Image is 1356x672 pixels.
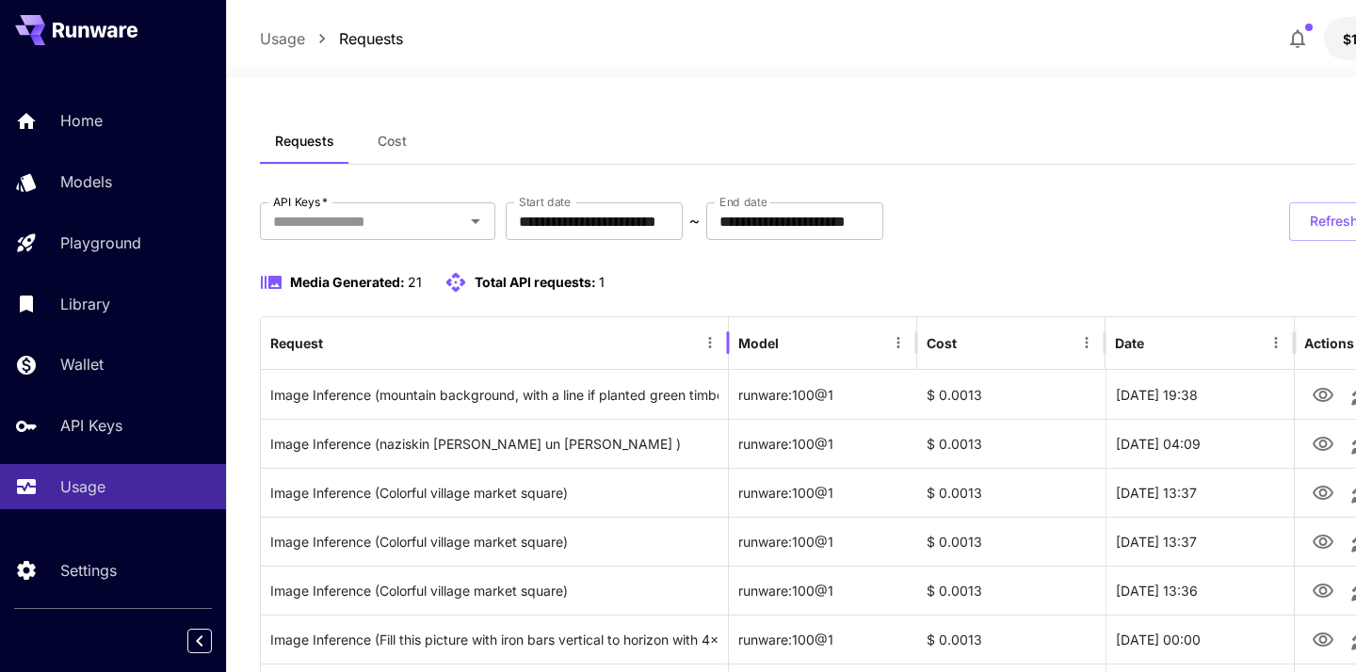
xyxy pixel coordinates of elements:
[462,208,489,234] button: Open
[1106,615,1294,664] div: 28 Sep, 2025 00:00
[917,615,1106,664] div: $ 0.0013
[60,559,117,582] p: Settings
[1304,375,1342,413] button: View
[475,274,596,290] span: Total API requests:
[738,335,779,351] div: Model
[729,566,917,615] div: runware:100@1
[1304,619,1342,658] button: View
[1106,566,1294,615] div: 28 Sep, 2025 13:36
[1304,335,1354,351] div: Actions
[270,335,323,351] div: Request
[270,567,718,615] div: Click to copy prompt
[408,274,422,290] span: 21
[729,615,917,664] div: runware:100@1
[339,27,403,50] a: Requests
[378,133,407,150] span: Cost
[917,419,1106,468] div: $ 0.0013
[1304,424,1342,462] button: View
[273,194,328,210] label: API Keys
[60,109,103,132] p: Home
[719,194,767,210] label: End date
[270,518,718,566] div: Click to copy prompt
[60,353,104,376] p: Wallet
[290,274,405,290] span: Media Generated:
[1073,329,1100,356] button: Menu
[1106,468,1294,517] div: 28 Sep, 2025 13:37
[917,468,1106,517] div: $ 0.0013
[325,329,351,356] button: Sort
[270,616,718,664] div: Click to copy prompt
[270,371,718,419] div: Click to copy prompt
[729,517,917,566] div: runware:100@1
[729,370,917,419] div: runware:100@1
[260,27,305,50] a: Usage
[917,517,1106,566] div: $ 0.0013
[1146,329,1172,356] button: Sort
[1304,521,1342,560] button: View
[1106,370,1294,419] div: 29 Sep, 2025 19:38
[781,329,807,356] button: Sort
[1304,570,1342,609] button: View
[60,293,110,315] p: Library
[729,419,917,468] div: runware:100@1
[60,170,112,193] p: Models
[885,329,912,356] button: Menu
[1263,329,1289,356] button: Menu
[270,469,718,517] div: Click to copy prompt
[927,335,957,351] div: Cost
[729,468,917,517] div: runware:100@1
[959,329,985,356] button: Sort
[260,27,403,50] nav: breadcrumb
[60,475,105,498] p: Usage
[60,232,141,254] p: Playground
[917,370,1106,419] div: $ 0.0013
[60,414,122,437] p: API Keys
[187,629,212,653] button: Collapse sidebar
[202,624,226,658] div: Collapse sidebar
[270,420,718,468] div: Click to copy prompt
[689,210,700,232] p: ~
[275,133,334,150] span: Requests
[1304,472,1342,511] button: View
[599,274,605,290] span: 1
[519,194,571,210] label: Start date
[1106,419,1294,468] div: 29 Sep, 2025 04:09
[1106,517,1294,566] div: 28 Sep, 2025 13:37
[697,329,723,356] button: Menu
[917,566,1106,615] div: $ 0.0013
[1115,335,1144,351] div: Date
